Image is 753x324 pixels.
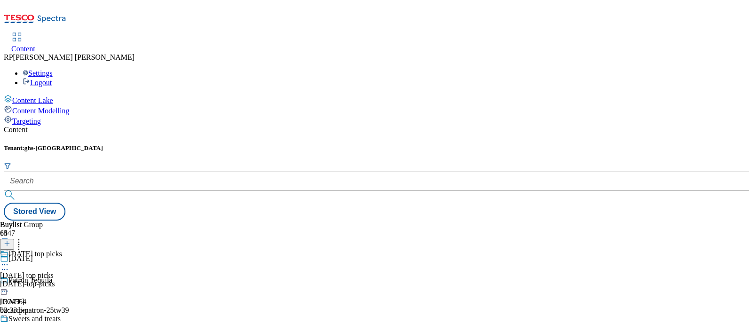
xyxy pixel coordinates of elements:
a: Content [11,33,35,53]
div: Sweets and treats [8,315,61,323]
a: Logout [23,79,52,87]
svg: Search Filters [4,162,11,170]
button: Stored View [4,203,65,221]
input: Search [4,172,749,190]
a: Content Lake [4,95,749,105]
a: Content Modelling [4,105,749,115]
div: Content [4,126,749,134]
h5: Tenant: [4,144,749,152]
span: Content [11,45,35,53]
span: Content Modelling [12,107,69,115]
span: RP [4,53,13,61]
span: [PERSON_NAME] [PERSON_NAME] [13,53,135,61]
div: [DATE] top picks [8,250,62,258]
span: Targeting [12,117,41,125]
span: ghs-[GEOGRAPHIC_DATA] [24,144,103,151]
a: Settings [23,69,53,77]
span: Content Lake [12,96,53,104]
a: Targeting [4,115,749,126]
